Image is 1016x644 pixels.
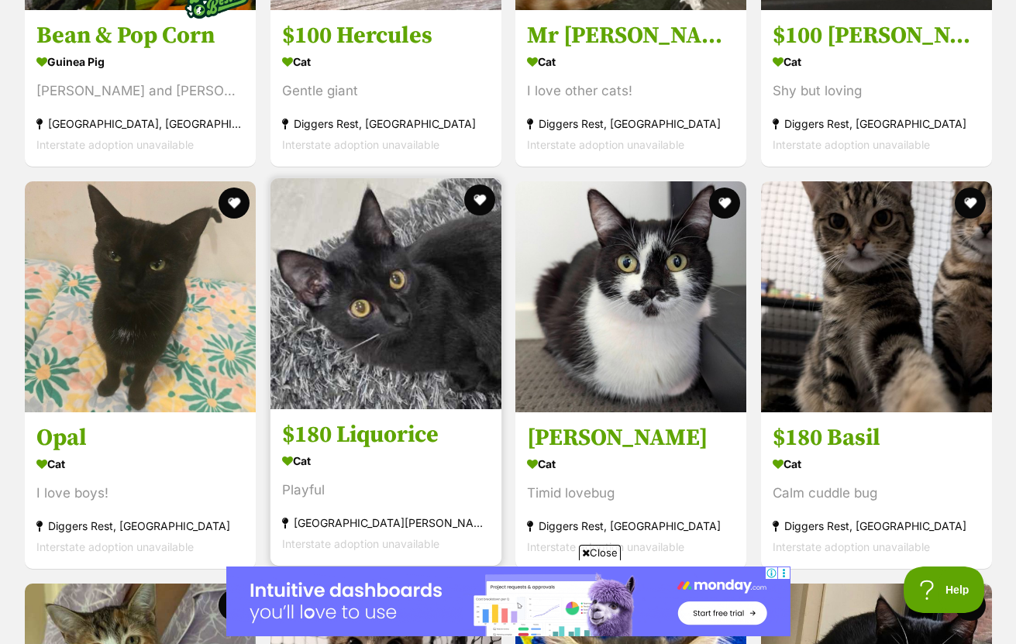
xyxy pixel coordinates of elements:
[954,590,985,621] button: favourite
[773,453,980,475] div: Cat
[282,449,490,472] div: Cat
[579,545,621,560] span: Close
[25,181,256,412] img: Opal
[773,540,930,553] span: Interstate adoption unavailable
[527,515,735,536] div: Diggers Rest, [GEOGRAPHIC_DATA]
[36,540,194,553] span: Interstate adoption unavailable
[761,9,992,167] a: $100 [PERSON_NAME] Cat Shy but loving Diggers Rest, [GEOGRAPHIC_DATA] Interstate adoption unavail...
[36,21,244,50] h3: Bean & Pop Corn
[36,50,244,73] div: Guinea Pig
[761,412,992,569] a: $180 Basil Cat Calm cuddle bug Diggers Rest, [GEOGRAPHIC_DATA] Interstate adoption unavailable fa...
[282,480,490,501] div: Playful
[282,50,490,73] div: Cat
[527,50,735,73] div: Cat
[36,113,244,134] div: [GEOGRAPHIC_DATA], [GEOGRAPHIC_DATA]
[226,567,790,636] iframe: Advertisement
[773,515,980,536] div: Diggers Rest, [GEOGRAPHIC_DATA]
[773,81,980,102] div: Shy but loving
[527,138,684,151] span: Interstate adoption unavailable
[954,188,985,219] button: favourite
[219,590,250,621] button: favourite
[219,188,250,219] button: favourite
[515,412,746,569] a: [PERSON_NAME] Cat Timid lovebug Diggers Rest, [GEOGRAPHIC_DATA] Interstate adoption unavailable f...
[36,453,244,475] div: Cat
[270,408,501,566] a: $180 Liquorice Cat Playful [GEOGRAPHIC_DATA][PERSON_NAME][GEOGRAPHIC_DATA] Interstate adoption un...
[709,188,740,219] button: favourite
[270,9,501,167] a: $100 Hercules Cat Gentle giant Diggers Rest, [GEOGRAPHIC_DATA] Interstate adoption unavailable fa...
[773,138,930,151] span: Interstate adoption unavailable
[527,81,735,102] div: I love other cats!
[36,138,194,151] span: Interstate adoption unavailable
[773,483,980,504] div: Calm cuddle bug
[282,537,439,550] span: Interstate adoption unavailable
[282,113,490,134] div: Diggers Rest, [GEOGRAPHIC_DATA]
[761,181,992,412] img: $180 Basil
[36,81,244,102] div: [PERSON_NAME] and [PERSON_NAME]
[527,21,735,50] h3: Mr [PERSON_NAME]
[515,9,746,167] a: Mr [PERSON_NAME] Cat I love other cats! Diggers Rest, [GEOGRAPHIC_DATA] Interstate adoption unava...
[773,21,980,50] h3: $100 [PERSON_NAME]
[463,184,494,215] button: favourite
[282,21,490,50] h3: $100 Hercules
[527,453,735,475] div: Cat
[527,113,735,134] div: Diggers Rest, [GEOGRAPHIC_DATA]
[282,81,490,102] div: Gentle giant
[282,512,490,533] div: [GEOGRAPHIC_DATA][PERSON_NAME][GEOGRAPHIC_DATA]
[527,540,684,553] span: Interstate adoption unavailable
[773,50,980,73] div: Cat
[773,113,980,134] div: Diggers Rest, [GEOGRAPHIC_DATA]
[270,178,501,409] img: $180 Liquorice
[904,567,985,613] iframe: Help Scout Beacon - Open
[36,515,244,536] div: Diggers Rest, [GEOGRAPHIC_DATA]
[25,9,256,167] a: Bean & Pop Corn Guinea Pig [PERSON_NAME] and [PERSON_NAME] [GEOGRAPHIC_DATA], [GEOGRAPHIC_DATA] I...
[25,412,256,569] a: Opal Cat I love boys! Diggers Rest, [GEOGRAPHIC_DATA] Interstate adoption unavailable favourite
[36,423,244,453] h3: Opal
[773,423,980,453] h3: $180 Basil
[282,420,490,449] h3: $180 Liquorice
[527,483,735,504] div: Timid lovebug
[282,138,439,151] span: Interstate adoption unavailable
[527,423,735,453] h3: [PERSON_NAME]
[36,483,244,504] div: I love boys!
[515,181,746,412] img: Penelope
